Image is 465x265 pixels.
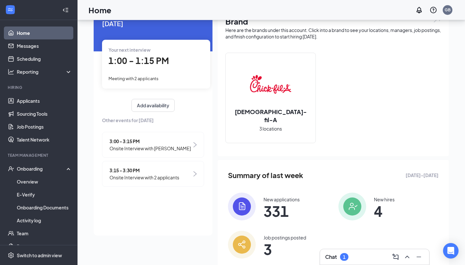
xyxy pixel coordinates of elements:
div: Team Management [8,153,71,158]
div: Here are the brands under this account. Click into a brand to see your locations, managers, job p... [225,27,441,40]
a: Applicants [17,94,72,107]
a: Activity log [17,214,72,227]
button: Minimize [414,252,424,262]
a: Sourcing Tools [17,107,72,120]
span: Other events for [DATE] [102,117,204,124]
h2: [DEMOGRAPHIC_DATA]-fil-A [226,108,315,124]
img: icon [228,193,256,220]
a: Home [17,26,72,39]
svg: QuestionInfo [429,6,437,14]
svg: ChevronUp [403,253,411,261]
svg: UserCheck [8,165,14,172]
svg: Settings [8,252,14,259]
svg: ComposeMessage [392,253,399,261]
span: Onsite Interview with [PERSON_NAME] [109,145,191,152]
svg: Collapse [62,7,69,13]
span: Summary of last week [228,170,303,181]
img: icon [228,231,256,259]
a: Job Postings [17,120,72,133]
div: Reporting [17,69,72,75]
span: 331 [263,205,300,217]
div: 1 [343,254,346,260]
span: Meeting with 2 applicants [108,76,159,81]
a: Documents [17,240,72,253]
svg: WorkstreamLogo [7,6,14,13]
a: Team [17,227,72,240]
span: 3:00 - 3:15 PM [109,138,191,145]
span: [DATE] [102,18,204,28]
div: Open Intercom Messenger [443,243,459,259]
a: E-Verify [17,188,72,201]
h1: Brand [225,16,441,27]
div: Onboarding [17,165,67,172]
a: Onboarding Documents [17,201,72,214]
span: [DATE] - [DATE] [406,172,439,179]
span: 3:15 - 3:30 PM [109,167,179,174]
span: Onsite Interview with 2 applicants [109,174,179,181]
svg: Analysis [8,69,14,75]
button: ComposeMessage [390,252,401,262]
div: Switch to admin view [17,252,62,259]
div: Hiring [8,85,71,90]
h3: Chat [325,253,337,260]
span: Your next interview [108,47,150,53]
img: icon [338,193,366,220]
div: New hires [374,196,395,203]
svg: Notifications [415,6,423,14]
a: Overview [17,175,72,188]
a: Talent Network [17,133,72,146]
span: 4 [374,205,395,217]
span: 1:00 - 1:15 PM [108,55,169,66]
a: Messages [17,39,72,52]
button: ChevronUp [402,252,412,262]
svg: Minimize [415,253,423,261]
div: Job postings posted [263,234,306,241]
div: GB [445,7,450,13]
span: 3 locations [259,125,282,132]
a: Scheduling [17,52,72,65]
button: Add availability [131,99,175,112]
img: Chick-fil-A [250,64,291,105]
span: 3 [263,243,306,255]
div: New applications [263,196,300,203]
h1: Home [88,5,111,16]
